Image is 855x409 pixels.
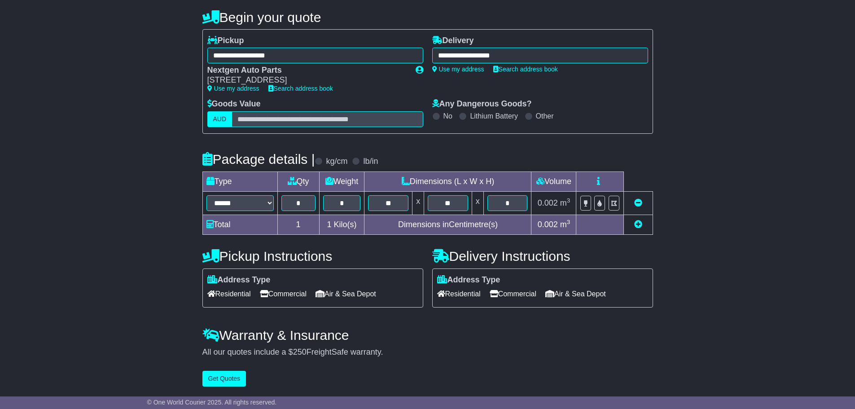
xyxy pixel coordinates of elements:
[363,157,378,167] label: lb/in
[319,172,364,191] td: Weight
[536,112,554,120] label: Other
[432,99,532,109] label: Any Dangerous Goods?
[538,198,558,207] span: 0.002
[472,191,483,215] td: x
[293,347,307,356] span: 250
[634,220,642,229] a: Add new item
[545,287,606,301] span: Air & Sea Depot
[470,112,518,120] label: Lithium Battery
[268,85,333,92] a: Search address book
[364,215,531,234] td: Dimensions in Centimetre(s)
[202,328,653,343] h4: Warranty & Insurance
[560,198,570,207] span: m
[567,219,570,225] sup: 3
[202,249,423,264] h4: Pickup Instructions
[327,220,331,229] span: 1
[207,66,407,75] div: Nextgen Auto Parts
[364,172,531,191] td: Dimensions (L x W x H)
[538,220,558,229] span: 0.002
[202,347,653,357] div: All our quotes include a $ FreightSafe warranty.
[260,287,307,301] span: Commercial
[207,75,407,85] div: [STREET_ADDRESS]
[202,10,653,25] h4: Begin your quote
[202,172,277,191] td: Type
[207,36,244,46] label: Pickup
[147,399,277,406] span: © One World Courier 2025. All rights reserved.
[202,371,246,387] button: Get Quotes
[490,287,536,301] span: Commercial
[202,152,315,167] h4: Package details |
[326,157,347,167] label: kg/cm
[412,191,424,215] td: x
[432,66,484,73] a: Use my address
[443,112,452,120] label: No
[560,220,570,229] span: m
[316,287,376,301] span: Air & Sea Depot
[207,275,271,285] label: Address Type
[202,215,277,234] td: Total
[207,99,261,109] label: Goods Value
[207,111,232,127] label: AUD
[277,172,319,191] td: Qty
[437,287,481,301] span: Residential
[432,249,653,264] h4: Delivery Instructions
[207,287,251,301] span: Residential
[437,275,500,285] label: Address Type
[493,66,558,73] a: Search address book
[432,36,474,46] label: Delivery
[277,215,319,234] td: 1
[207,85,259,92] a: Use my address
[531,172,576,191] td: Volume
[567,197,570,204] sup: 3
[319,215,364,234] td: Kilo(s)
[634,198,642,207] a: Remove this item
